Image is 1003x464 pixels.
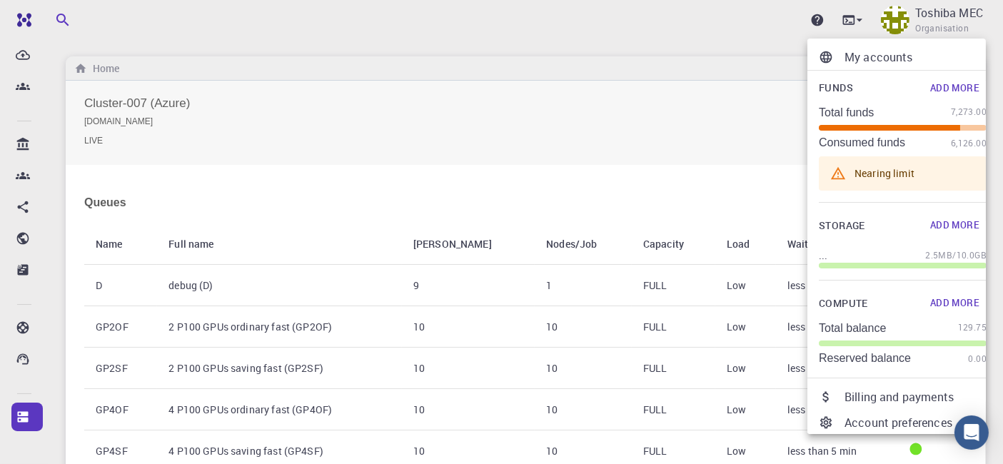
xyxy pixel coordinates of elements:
p: Account preferences [845,414,987,431]
span: 129.75 [958,321,987,335]
p: ... [819,248,827,263]
p: Billing and payments [845,388,987,405]
button: Add More [923,214,987,237]
span: 0.00 [968,352,987,366]
span: Compute [819,295,868,313]
span: 7,273.00 [951,105,987,119]
a: My accounts [807,44,998,70]
span: 2.5MB [925,248,952,263]
button: Add More [923,292,987,315]
span: Funds [819,79,853,97]
p: Reserved balance [819,352,911,365]
p: Consumed funds [819,136,905,149]
a: Account preferences [807,410,998,435]
span: Support [27,10,79,23]
p: My accounts [845,49,987,66]
a: Billing and payments [807,384,998,410]
button: Add More [923,76,987,99]
span: 6,126.00 [951,136,987,151]
span: / [952,248,956,263]
span: Storage [819,217,865,235]
p: Total funds [819,106,874,119]
span: 10.0GB [957,248,987,263]
div: Nearing limit [855,161,914,186]
p: Total balance [819,322,886,335]
div: Open Intercom Messenger [954,415,989,450]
